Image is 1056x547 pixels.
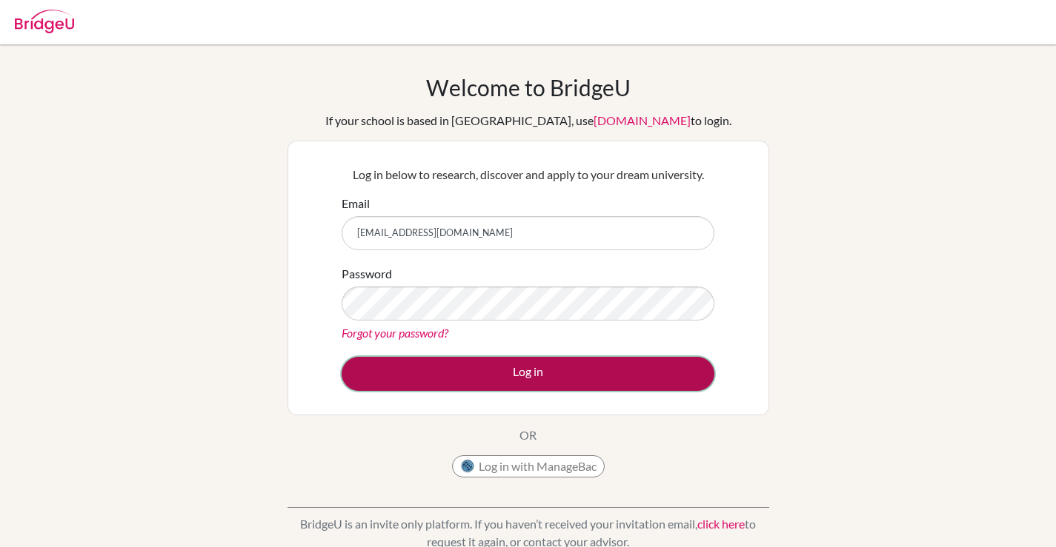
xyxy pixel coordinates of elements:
label: Password [342,265,392,283]
a: [DOMAIN_NAME] [594,113,691,127]
p: OR [519,426,537,444]
div: If your school is based in [GEOGRAPHIC_DATA], use to login. [325,112,731,130]
a: Forgot your password? [342,326,448,340]
button: Log in [342,357,714,391]
button: Log in with ManageBac [452,455,605,477]
label: Email [342,195,370,212]
p: Log in below to research, discover and apply to your dream university. [342,166,714,184]
h1: Welcome to BridgeU [426,74,631,101]
a: click here [697,517,745,531]
img: Bridge-U [15,10,74,33]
